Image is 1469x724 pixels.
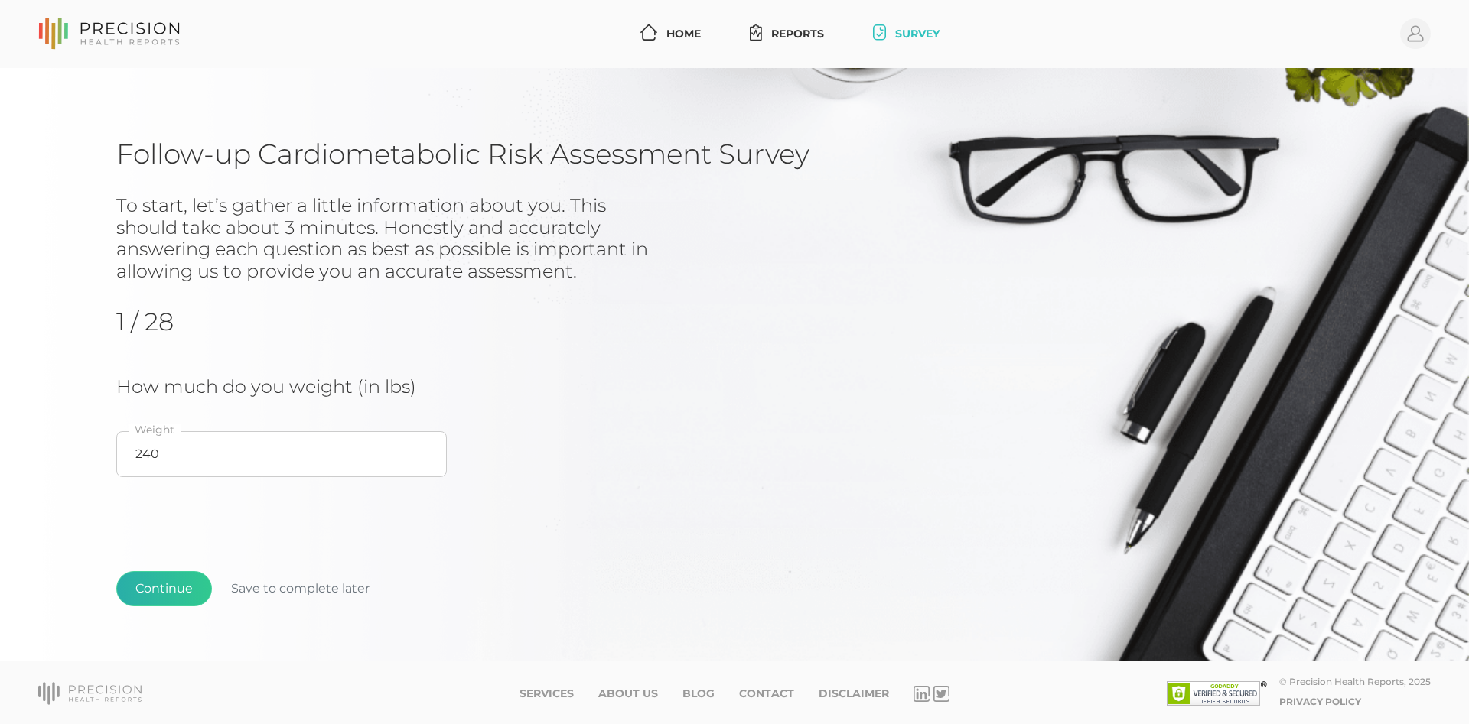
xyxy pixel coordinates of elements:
a: Disclaimer [819,687,889,700]
h3: To start, let’s gather a little information about you. This should take about 3 minutes. Honestly... [116,195,667,283]
a: Blog [682,687,715,700]
h3: How much do you weight (in lbs) [116,376,858,398]
input: Weight [116,431,447,477]
h1: Follow-up Cardiometabolic Risk Assessment Survey [116,137,1353,170]
a: Contact [739,687,794,700]
a: Reports [744,20,830,48]
a: Services [520,687,574,700]
button: Continue [116,571,212,606]
h2: 1 / 28 [116,307,273,336]
button: Save to complete later [212,571,389,606]
a: Home [634,20,707,48]
a: Survey [867,20,946,48]
div: © Precision Health Reports, 2025 [1279,676,1431,687]
a: Privacy Policy [1279,696,1361,707]
a: About Us [598,687,658,700]
img: SSL site seal - click to verify [1167,681,1267,706]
